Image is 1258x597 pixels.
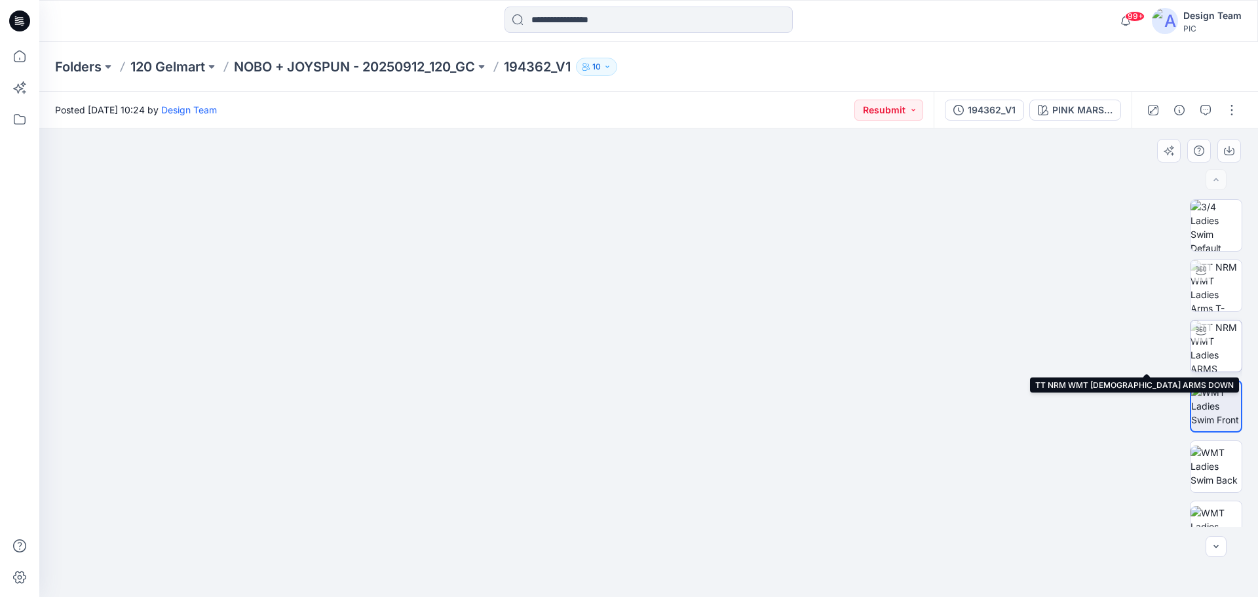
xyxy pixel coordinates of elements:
img: TT NRM WMT Ladies ARMS DOWN [1191,320,1242,372]
a: 120 Gelmart [130,58,205,76]
img: avatar [1152,8,1178,34]
a: Folders [55,58,102,76]
a: NOBO + JOYSPUN - 20250912_120_GC [234,58,475,76]
button: 194362_V1 [945,100,1024,121]
p: 194362_V1 [504,58,571,76]
button: 10 [576,58,617,76]
img: WMT Ladies Swim Left [1191,506,1242,547]
img: TT NRM WMT Ladies Arms T-POSE [1191,260,1242,311]
img: WMT Ladies Swim Back [1191,446,1242,487]
button: PINK MARSHMELLOW [1029,100,1121,121]
span: Posted [DATE] 10:24 by [55,103,217,117]
span: 99+ [1125,11,1145,22]
div: 194362_V1 [968,103,1016,117]
img: WMT Ladies Swim Front [1191,385,1241,427]
div: PINK MARSHMELLOW [1052,103,1113,117]
button: Details [1169,100,1190,121]
div: PIC [1183,24,1242,33]
div: Design Team [1183,8,1242,24]
img: 3/4 Ladies Swim Default [1191,200,1242,251]
p: 10 [592,60,601,74]
a: Design Team [161,104,217,115]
